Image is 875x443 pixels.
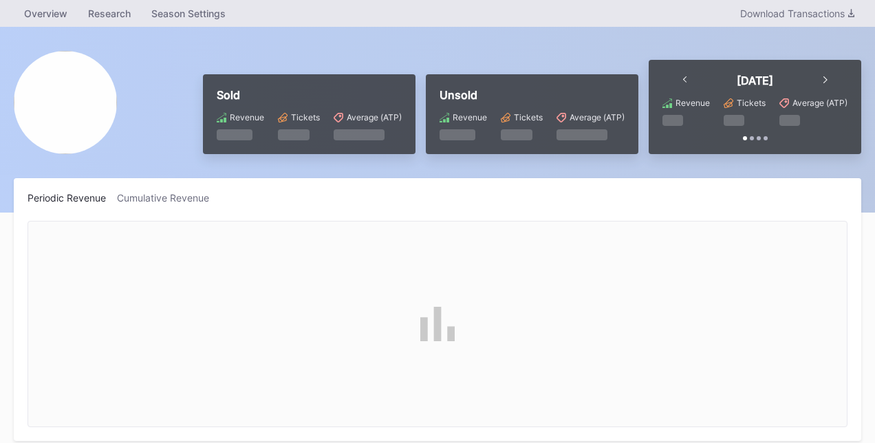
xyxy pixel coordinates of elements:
[291,112,320,122] div: Tickets
[28,192,117,204] div: Periodic Revenue
[733,4,861,23] button: Download Transactions
[440,88,625,102] div: Unsold
[453,112,487,122] div: Revenue
[676,98,710,108] div: Revenue
[737,74,773,87] div: [DATE]
[792,98,847,108] div: Average (ATP)
[737,98,766,108] div: Tickets
[347,112,402,122] div: Average (ATP)
[740,8,854,19] div: Download Transactions
[78,3,141,23] a: Research
[514,112,543,122] div: Tickets
[217,88,402,102] div: Sold
[117,192,220,204] div: Cumulative Revenue
[14,3,78,23] a: Overview
[141,3,236,23] a: Season Settings
[230,112,264,122] div: Revenue
[570,112,625,122] div: Average (ATP)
